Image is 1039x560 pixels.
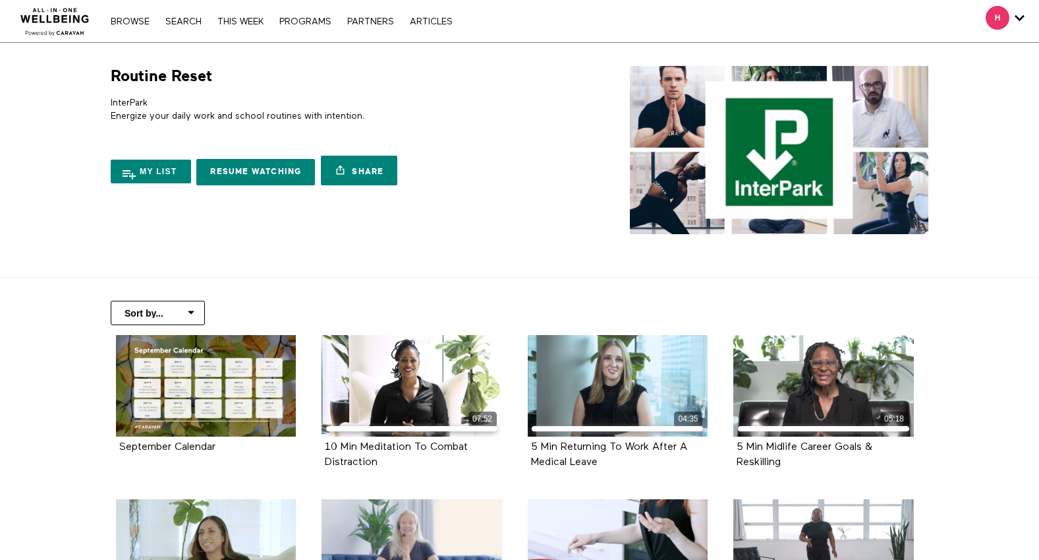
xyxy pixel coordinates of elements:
[630,66,928,234] img: Routine Reset
[104,15,459,28] nav: Primary
[322,335,502,437] a: 10 Min Meditation To Combat Distraction 07:52
[211,17,270,26] a: THIS WEEK
[119,442,215,452] strong: September Calendar
[737,442,872,467] a: 5 Min Midlife Career Goals & Reskilling
[159,17,208,26] a: Search
[468,412,497,427] div: 07:52
[733,335,914,437] a: 5 Min Midlife Career Goals & Reskilling 05:18
[104,17,156,26] a: Browse
[196,159,315,185] a: Resume Watching
[880,412,909,427] div: 05:18
[111,66,212,86] h1: Routine Reset
[116,335,296,437] a: September Calendar
[341,17,401,26] a: PARTNERS
[325,442,468,467] a: 10 Min Meditation To Combat Distraction
[528,335,708,437] a: 5 Min Returning To Work After A Medical Leave 04:35
[674,412,702,427] div: 04:35
[273,17,338,26] a: PROGRAMS
[403,17,459,26] a: ARTICLES
[111,96,515,123] p: InterPark Energize your daily work and school routines with intention.
[111,160,191,183] button: My list
[119,442,215,452] a: September Calendar
[321,156,397,185] a: Share
[531,442,687,467] a: 5 Min Returning To Work After A Medical Leave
